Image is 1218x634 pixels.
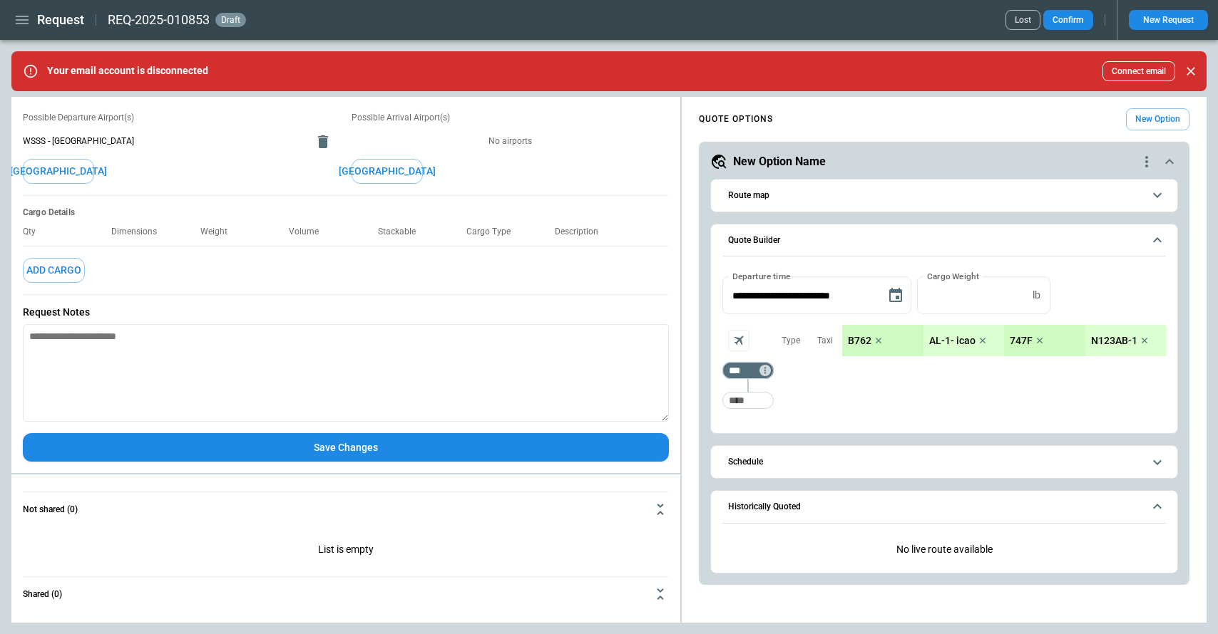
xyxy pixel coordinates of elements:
[722,532,1166,567] div: Historically Quoted
[23,112,340,124] p: Possible Departure Airport(s)
[881,281,910,310] button: Choose date, selected date is Aug 13, 2025
[47,65,208,77] p: Your email account is disconnected
[722,392,774,409] div: Too short
[728,191,769,200] h6: Route map
[710,153,1178,170] button: New Option Namequote-option-actions
[555,227,610,237] p: Description
[1005,10,1040,30] button: Lost
[37,11,84,28] h1: Request
[23,492,669,526] button: Not shared (0)
[722,446,1166,478] button: Schedule
[289,227,330,237] p: Volume
[722,491,1166,524] button: Historically Quoted
[23,135,306,147] span: WSSS - [GEOGRAPHIC_DATA]
[352,135,669,147] p: No airports
[817,335,833,347] p: Taxi
[218,15,243,25] span: draft
[23,258,85,283] button: Add Cargo
[1138,153,1155,170] div: quote-option-actions
[23,526,669,576] p: List is empty
[200,227,239,237] p: Weight
[1126,108,1189,130] button: New Option
[378,227,427,237] p: Stackable
[842,325,1166,356] div: scrollable content
[722,180,1166,212] button: Route map
[23,505,78,514] h6: Not shared (0)
[728,236,780,245] h6: Quote Builder
[722,276,1166,416] div: Quote Builder
[466,227,522,237] p: Cargo Type
[927,270,979,282] label: Cargo Weight
[23,526,669,576] div: Not shared (0)
[1129,10,1208,30] button: New Request
[733,154,826,170] h5: New Option Name
[732,270,791,282] label: Departure time
[1043,10,1093,30] button: Confirm
[722,224,1166,257] button: Quote Builder
[929,335,976,347] p: AL-1- icao
[782,335,800,347] p: Type
[352,112,669,124] p: Possible Arrival Airport(s)
[111,227,168,237] p: Dimensions
[728,502,801,511] h6: Historically Quoted
[23,577,669,611] button: Shared (0)
[1181,61,1201,81] button: Close
[1102,61,1175,81] button: Connect email
[1010,335,1033,347] p: 747F
[722,532,1166,567] p: No live route available
[728,457,763,467] h6: Schedule
[682,103,1207,591] div: scrollable content
[1033,289,1040,301] p: lb
[23,227,47,237] p: Qty
[722,362,774,379] div: Too short
[309,128,337,156] button: delete
[23,159,94,184] button: [GEOGRAPHIC_DATA]
[1091,335,1137,347] p: N123AB-1
[352,159,423,184] button: [GEOGRAPHIC_DATA]
[108,11,210,28] h2: REQ-2025-010853
[23,207,669,218] h6: Cargo Details
[23,590,62,599] h6: Shared (0)
[23,433,669,462] button: Save Changes
[23,306,669,318] p: Request Notes
[848,335,871,347] p: B762
[1181,56,1201,87] div: dismiss
[699,116,773,123] h4: QUOTE OPTIONS
[728,330,749,351] span: Aircraft selection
